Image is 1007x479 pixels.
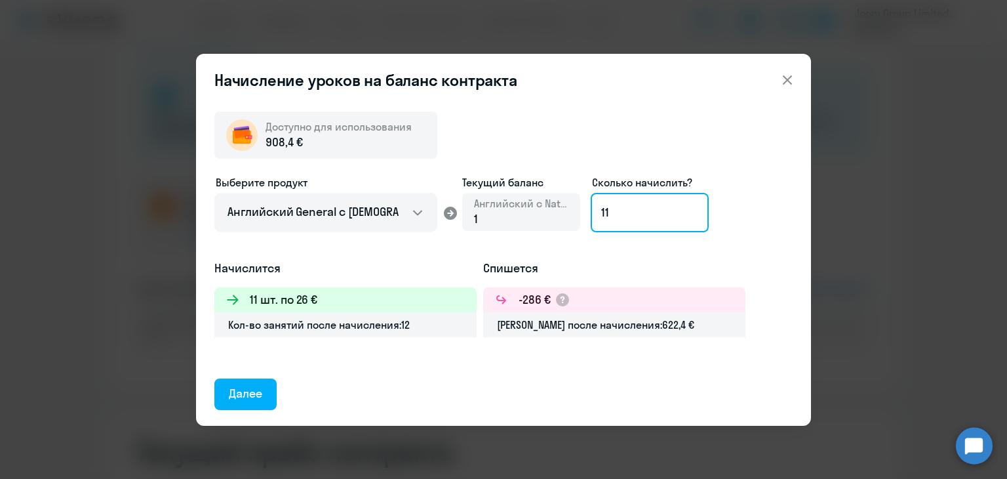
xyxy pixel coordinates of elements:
[229,385,262,402] div: Далее
[216,176,307,189] span: Выберите продукт
[519,291,551,308] h3: -286 €
[214,379,277,410] button: Далее
[592,176,692,189] span: Сколько начислить?
[226,119,258,151] img: wallet-circle.png
[474,196,568,211] span: Английский с Native
[266,134,303,151] span: 908,4 €
[474,211,478,226] span: 1
[462,175,580,190] span: Текущий баланс
[214,260,477,277] h5: Начислится
[250,291,317,308] h3: 11 шт. по 26 €
[196,70,811,91] header: Начисление уроков на баланс контракта
[214,312,477,337] div: Кол-во занятий после начисления: 12
[266,120,412,133] span: Доступно для использования
[483,312,745,337] div: [PERSON_NAME] после начисления: 622,4 €
[483,260,745,277] h5: Спишется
